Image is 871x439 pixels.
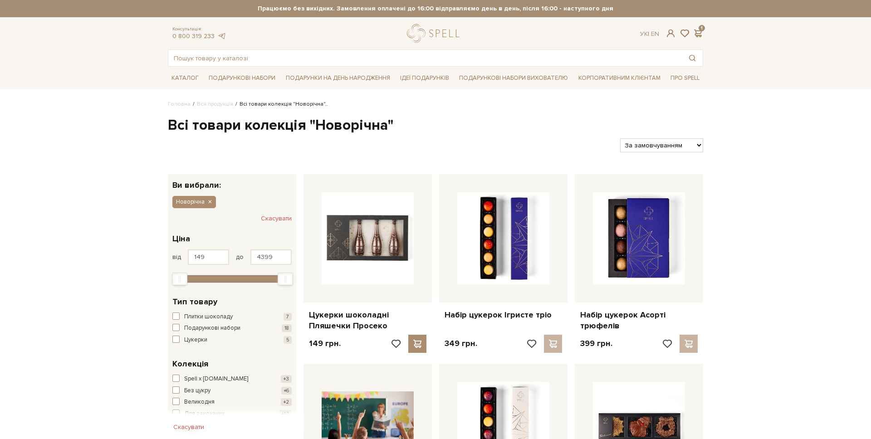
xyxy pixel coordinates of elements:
span: 5 [284,336,292,344]
a: Про Spell [667,71,703,85]
span: Новорічна [176,198,205,206]
span: +3 [281,375,292,383]
span: до [236,253,244,261]
button: Великодня +2 [172,398,292,407]
a: En [651,30,659,38]
span: +12 [279,410,292,418]
div: Max [278,273,293,285]
span: +2 [281,398,292,406]
h1: Всі товари колекція "Новорічна" [168,116,703,135]
span: Spell x [DOMAIN_NAME] [184,375,248,384]
button: Цукерки 5 [172,336,292,345]
span: +6 [281,387,292,395]
button: Без цукру +6 [172,386,292,395]
span: Великодня [184,398,215,407]
span: 7 [284,313,292,321]
span: Подарункові набори [184,324,240,333]
a: 0 800 319 233 [172,32,215,40]
span: Колекція [172,358,208,370]
div: Min [172,273,187,285]
span: | [648,30,649,38]
button: Подарункові набори 18 [172,324,292,333]
button: Spell x [DOMAIN_NAME] +3 [172,375,292,384]
span: Для закоханих [184,410,225,419]
div: Ук [640,30,659,38]
input: Ціна [250,249,292,265]
a: logo [407,24,464,43]
a: Вся продукція [197,101,233,107]
a: Набір цукерок Ігристе тріо [445,310,562,320]
a: Цукерки шоколадні Пляшечки Просеко [309,310,426,331]
input: Пошук товару у каталозі [168,50,682,66]
a: Каталог [168,71,202,85]
button: Пошук товару у каталозі [682,50,703,66]
span: Без цукру [184,386,210,395]
a: telegram [217,32,226,40]
a: Корпоративним клієнтам [575,70,664,86]
div: Ви вибрали: [168,174,296,189]
span: Цукерки [184,336,207,345]
button: Новорічна [172,196,216,208]
button: Плитки шоколаду 7 [172,312,292,322]
strong: Працюємо без вихідних. Замовлення оплачені до 16:00 відправляємо день в день, після 16:00 - насту... [168,5,703,13]
span: Ціна [172,233,190,245]
p: 349 грн. [445,338,477,349]
span: 18 [282,324,292,332]
li: Всі товари колекція "Новорічна".. [233,100,328,108]
p: 399 грн. [580,338,612,349]
input: Ціна [188,249,229,265]
a: Головна [168,101,191,107]
a: Ідеї подарунків [396,71,453,85]
span: Тип товару [172,296,217,308]
a: Подарункові набори вихователю [455,70,572,86]
button: Скасувати [261,211,292,226]
button: Скасувати [168,420,210,434]
a: Подарункові набори [205,71,279,85]
a: Подарунки на День народження [282,71,394,85]
span: від [172,253,181,261]
span: Плитки шоколаду [184,312,233,322]
p: 149 грн. [309,338,341,349]
button: Для закоханих +12 [172,410,292,419]
a: Набір цукерок Асорті трюфелів [580,310,698,331]
span: Консультація: [172,26,226,32]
